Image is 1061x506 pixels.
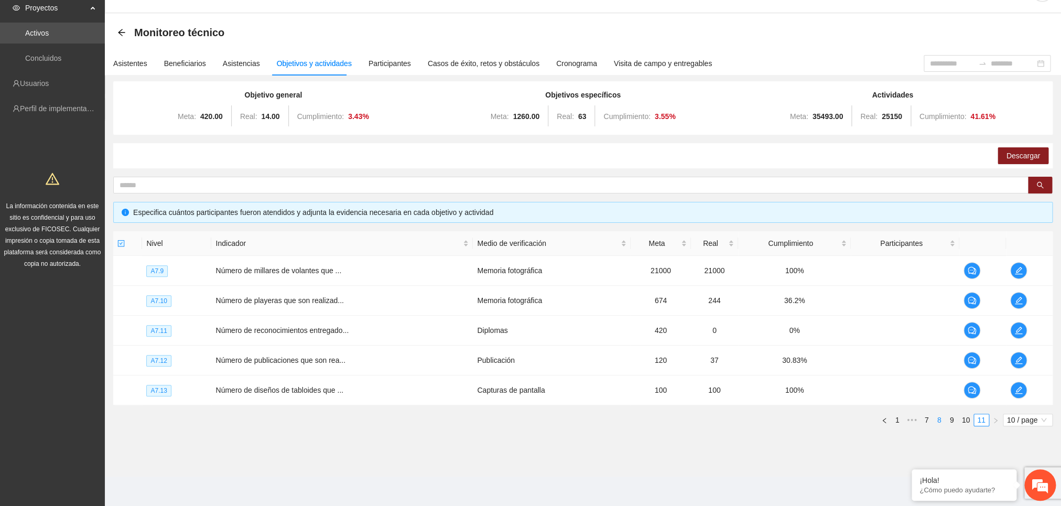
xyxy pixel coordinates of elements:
button: comment [963,262,980,279]
span: edit [1011,266,1026,275]
span: arrow-left [117,28,126,37]
strong: Objetivos específicos [545,91,621,99]
a: Activos [25,29,49,37]
button: right [989,414,1002,426]
span: Cumplimiento: [603,112,650,121]
div: Especifica cuántos participantes fueron atendidos y adjunta la evidencia necesaria en cada objeti... [133,207,1044,218]
span: eye [13,4,20,12]
span: Monitoreo técnico [134,24,224,41]
td: 244 [691,286,738,316]
p: ¿Cómo puedo ayudarte? [919,486,1009,494]
strong: 3.55 % [655,112,676,121]
strong: 1260.00 [513,112,539,121]
span: info-circle [122,209,129,216]
li: 10 [958,414,973,426]
span: edit [1011,296,1026,305]
span: swap-right [978,59,987,68]
button: edit [1010,262,1027,279]
div: Asistentes [113,58,147,69]
button: search [1028,177,1052,193]
span: edit [1011,356,1026,364]
strong: 420.00 [200,112,223,121]
button: left [878,414,891,426]
div: Asistencias [223,58,260,69]
a: 1 [891,414,903,426]
span: right [992,417,999,424]
strong: 25150 [882,112,902,121]
th: Nivel [142,231,211,256]
span: La información contenida en este sitio es confidencial y para uso exclusivo de FICOSEC. Cualquier... [4,202,101,267]
span: Número de playeras que son realizad... [215,296,343,305]
textarea: Escriba su mensaje y pulse “Intro” [5,286,200,323]
span: Número de reconocimientos entregado... [215,326,349,335]
td: Publicación [473,346,631,375]
td: 37 [691,346,738,375]
span: Real: [557,112,574,121]
a: 7 [921,414,932,426]
span: left [881,417,887,424]
td: 674 [631,286,691,316]
span: Real: [240,112,257,121]
th: Cumplimiento [738,231,851,256]
div: ¡Hola! [919,476,1009,485]
span: A7.12 [146,355,171,367]
button: edit [1010,292,1027,309]
a: 9 [946,414,957,426]
button: edit [1010,322,1027,339]
span: Meta: [178,112,196,121]
td: Diplomas [473,316,631,346]
td: 100 [691,375,738,405]
span: edit [1011,326,1026,335]
div: Chatee con nosotros ahora [55,53,176,67]
li: Previous Page [878,414,891,426]
td: 30.83% [738,346,851,375]
strong: 3.43 % [348,112,369,121]
span: Estamos en línea. [61,140,145,246]
span: Medio de verificación [477,238,619,249]
th: Indicador [211,231,473,256]
button: comment [963,322,980,339]
strong: 14.00 [261,112,279,121]
td: Memoria fotográfica [473,256,631,286]
strong: Actividades [872,91,913,99]
button: edit [1010,382,1027,399]
th: Medio de verificación [473,231,631,256]
span: Participantes [855,238,947,249]
td: Memoria fotográfica [473,286,631,316]
li: 7 [920,414,933,426]
a: Concluidos [25,54,61,62]
span: Real: [860,112,878,121]
span: Meta [635,238,679,249]
button: Descargar [998,147,1048,164]
span: Número de diseños de tabloides que ... [215,386,343,394]
strong: 35493.00 [813,112,843,121]
td: 21000 [631,256,691,286]
div: Back [117,28,126,37]
button: comment [963,382,980,399]
span: A7.13 [146,385,171,396]
div: Participantes [369,58,411,69]
li: Next Page [989,414,1002,426]
a: 11 [974,414,989,426]
span: warning [46,172,59,186]
span: Número de millares de volantes que ... [215,266,341,275]
span: Meta: [790,112,808,121]
span: check-square [117,240,125,247]
li: Previous 5 Pages [903,414,920,426]
div: Visita de campo y entregables [614,58,712,69]
a: 10 [958,414,973,426]
div: Page Size [1003,414,1053,426]
td: 120 [631,346,691,375]
span: edit [1011,386,1026,394]
a: Usuarios [20,79,49,88]
strong: 41.61 % [970,112,995,121]
span: Cumplimiento: [297,112,344,121]
span: A7.10 [146,295,171,307]
button: edit [1010,352,1027,369]
span: A7.9 [146,265,168,277]
a: 8 [933,414,945,426]
div: Casos de éxito, retos y obstáculos [428,58,539,69]
span: search [1036,181,1044,190]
